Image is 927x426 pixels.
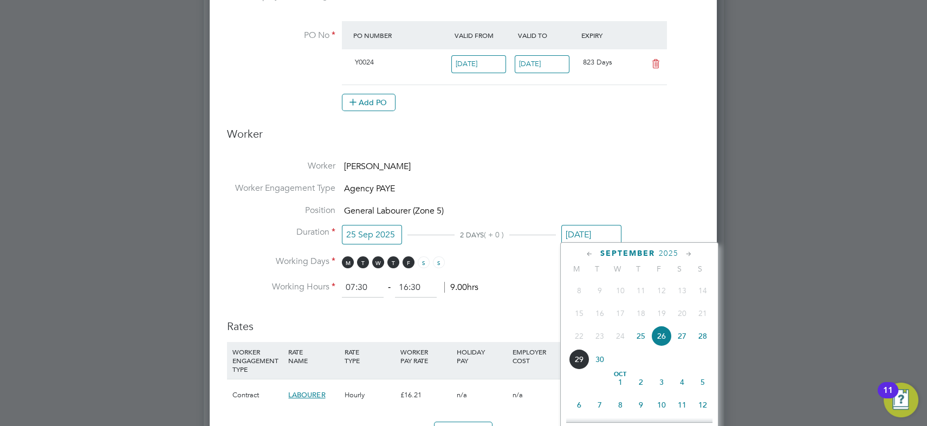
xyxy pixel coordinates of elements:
[230,379,286,411] div: Contract
[227,205,335,216] label: Position
[230,342,286,379] div: WORKER ENGAGEMENT TYPE
[227,30,335,41] label: PO No
[669,264,690,274] span: S
[692,372,713,392] span: 5
[569,349,589,370] span: 29
[690,264,710,274] span: S
[610,372,631,392] span: 1
[513,390,523,399] span: n/a
[457,390,467,399] span: n/a
[398,342,453,370] div: WORKER PAY RATE
[342,256,354,268] span: M
[342,278,384,298] input: 08:00
[600,249,655,258] span: September
[452,25,515,45] div: Valid From
[386,282,393,293] span: ‐
[569,280,589,301] span: 8
[395,278,437,298] input: 17:00
[444,282,478,293] span: 9.00hrs
[566,264,587,274] span: M
[672,326,692,346] span: 27
[649,264,669,274] span: F
[631,326,651,346] span: 25
[579,25,642,45] div: Expiry
[451,55,506,73] input: Select one
[344,161,411,172] span: [PERSON_NAME]
[460,230,484,240] span: 2 DAYS
[587,264,607,274] span: T
[403,256,414,268] span: F
[883,390,893,404] div: 11
[884,383,918,417] button: Open Resource Center, 11 new notifications
[351,25,452,45] div: PO Number
[510,342,566,370] div: EMPLOYER COST
[342,379,398,411] div: Hourly
[288,390,325,399] span: LABOURER
[227,160,335,172] label: Worker
[672,395,692,415] span: 11
[651,326,672,346] span: 26
[286,342,341,370] div: RATE NAME
[227,308,699,333] h3: Rates
[583,57,612,67] span: 823 Days
[227,127,699,150] h3: Worker
[418,256,430,268] span: S
[342,342,398,370] div: RATE TYPE
[227,256,335,267] label: Working Days
[631,303,651,324] span: 18
[433,256,445,268] span: S
[610,395,631,415] span: 8
[342,225,402,245] input: Select one
[484,230,504,240] span: ( + 0 )
[610,372,631,377] span: Oct
[372,256,384,268] span: W
[692,280,713,301] span: 14
[561,225,621,245] input: Select one
[344,205,444,216] span: General Labourer (Zone 5)
[454,342,510,370] div: HOLIDAY PAY
[589,303,610,324] span: 16
[651,372,672,392] span: 3
[355,57,374,67] span: Y0024
[672,303,692,324] span: 20
[569,395,589,415] span: 6
[631,395,651,415] span: 9
[631,372,651,392] span: 2
[672,372,692,392] span: 4
[692,395,713,415] span: 12
[651,395,672,415] span: 10
[227,281,335,293] label: Working Hours
[589,326,610,346] span: 23
[651,280,672,301] span: 12
[628,264,649,274] span: T
[569,326,589,346] span: 22
[610,303,631,324] span: 17
[659,249,678,258] span: 2025
[387,256,399,268] span: T
[607,264,628,274] span: W
[692,326,713,346] span: 28
[342,94,396,111] button: Add PO
[610,280,631,301] span: 10
[515,25,579,45] div: Valid To
[589,395,610,415] span: 7
[631,280,651,301] span: 11
[569,303,589,324] span: 15
[589,280,610,301] span: 9
[515,55,569,73] input: Select one
[357,256,369,268] span: T
[398,379,453,411] div: £16.21
[227,227,335,238] label: Duration
[344,183,395,194] span: Agency PAYE
[227,183,335,194] label: Worker Engagement Type
[651,303,672,324] span: 19
[610,326,631,346] span: 24
[692,303,713,324] span: 21
[589,349,610,370] span: 30
[672,280,692,301] span: 13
